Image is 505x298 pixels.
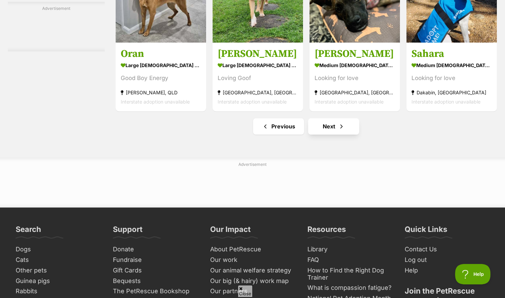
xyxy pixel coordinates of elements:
a: Fundraise [110,255,201,265]
a: Help [402,265,492,276]
h3: Quick Links [405,224,447,238]
h3: Sahara [411,47,492,60]
a: [PERSON_NAME] medium [DEMOGRAPHIC_DATA] Dog Looking for love [GEOGRAPHIC_DATA], [GEOGRAPHIC_DATA]... [309,42,400,111]
a: Dogs [13,244,103,255]
a: Previous page [253,118,304,135]
strong: [GEOGRAPHIC_DATA], [GEOGRAPHIC_DATA] [218,88,298,97]
span: Interstate adoption unavailable [411,99,481,105]
strong: Dakabin, [GEOGRAPHIC_DATA] [411,88,492,97]
a: Guinea pigs [13,276,103,286]
h3: [PERSON_NAME] [218,47,298,60]
a: Gift Cards [110,265,201,276]
span: Interstate adoption unavailable [218,99,287,105]
a: Our work [207,255,298,265]
strong: medium [DEMOGRAPHIC_DATA] Dog [315,60,395,70]
h3: Search [16,224,41,238]
a: Rabbits [13,286,103,297]
a: Our partners [207,286,298,297]
nav: Pagination [115,118,498,135]
span: Interstate adoption unavailable [315,99,384,105]
a: What is compassion fatigue? [305,283,395,293]
iframe: Help Scout Beacon - Open [455,264,491,284]
div: Looking for love [411,74,492,83]
a: Our animal welfare strategy [207,265,298,276]
strong: [GEOGRAPHIC_DATA], [GEOGRAPHIC_DATA] [315,88,395,97]
strong: medium [DEMOGRAPHIC_DATA] Dog [411,60,492,70]
div: Looking for love [315,74,395,83]
h3: [PERSON_NAME] [315,47,395,60]
strong: [PERSON_NAME], QLD [121,88,201,97]
div: Good Boy Energy [121,74,201,83]
a: FAQ [305,255,395,265]
a: Cats [13,255,103,265]
a: Bequests [110,276,201,286]
h3: Our Impact [210,224,251,238]
a: Contact Us [402,244,492,255]
a: Next page [308,118,359,135]
a: Library [305,244,395,255]
a: Our big (& hairy) work map [207,276,298,286]
span: Interstate adoption unavailable [121,99,190,105]
a: Other pets [13,265,103,276]
a: Oran large [DEMOGRAPHIC_DATA] Dog Good Boy Energy [PERSON_NAME], QLD Interstate adoption unavailable [116,42,206,111]
h3: Oran [121,47,201,60]
a: How to Find the Right Dog Trainer [305,265,395,283]
a: The PetRescue Bookshop [110,286,201,297]
span: Close [238,285,253,297]
a: Log out [402,255,492,265]
a: [PERSON_NAME] large [DEMOGRAPHIC_DATA] Dog Loving Goof [GEOGRAPHIC_DATA], [GEOGRAPHIC_DATA] Inter... [213,42,303,111]
div: Advertisement [8,2,105,51]
a: Donate [110,244,201,255]
a: Sahara medium [DEMOGRAPHIC_DATA] Dog Looking for love Dakabin, [GEOGRAPHIC_DATA] Interstate adopt... [406,42,497,111]
strong: large [DEMOGRAPHIC_DATA] Dog [218,60,298,70]
div: Loving Goof [218,74,298,83]
h3: Resources [307,224,346,238]
a: About PetRescue [207,244,298,255]
strong: large [DEMOGRAPHIC_DATA] Dog [121,60,201,70]
h3: Support [113,224,142,238]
